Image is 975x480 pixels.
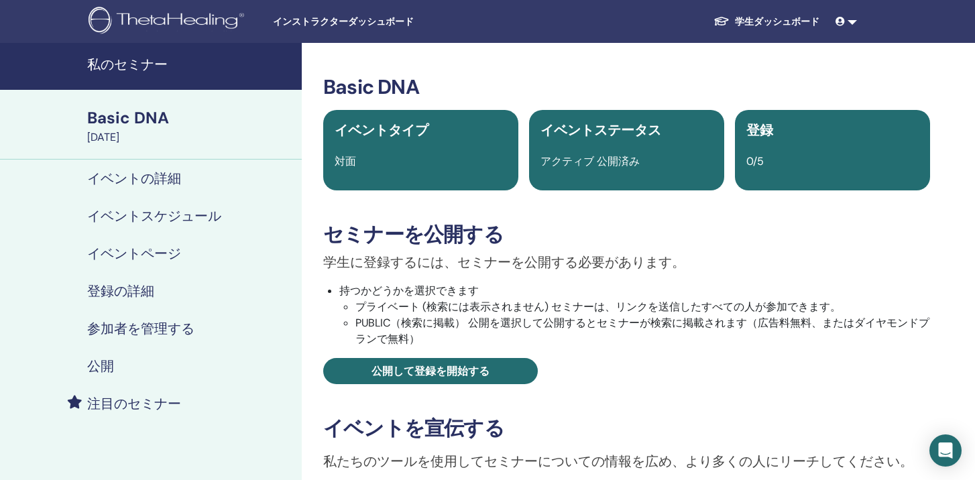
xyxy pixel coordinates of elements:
[87,129,294,145] div: [DATE]
[87,283,154,299] h4: 登録の詳細
[713,15,730,27] img: graduation-cap-white.svg
[273,15,474,29] span: インストラクターダッシュボード
[335,154,356,168] span: 対面
[746,154,764,168] span: 0/5
[79,107,302,145] a: Basic DNA[DATE]
[323,223,930,247] h3: セミナーを公開する
[339,283,930,347] li: 持つかどうかを選択できます
[703,9,830,34] a: 学生ダッシュボード
[87,208,221,224] h4: イベントスケジュール
[371,364,490,378] span: 公開して登録を開始する
[323,75,930,99] h3: Basic DNA
[323,358,538,384] a: 公開して登録を開始する
[87,320,194,337] h4: 参加者を管理する
[335,121,428,139] span: イベントタイプ
[540,121,661,139] span: イベントステータス
[323,416,930,440] h3: イベントを宣伝する
[540,154,640,168] span: アクティブ 公開済み
[355,299,930,315] li: プライベート (検索には表示されません) セミナーは、リンクを送信したすべての人が参加できます。
[89,7,249,37] img: logo.png
[87,107,294,129] div: Basic DNA
[929,434,962,467] div: Open Intercom Messenger
[746,121,773,139] span: 登録
[87,56,294,72] h4: 私のセミナー
[323,451,930,471] p: 私たちのツールを使用してセミナーについての情報を広め、より多くの人にリーチしてください。
[87,396,181,412] h4: 注目のセミナー
[87,245,181,261] h4: イベントページ
[323,252,930,272] p: 学生に登録するには、セミナーを公開する必要があります。
[87,170,181,186] h4: イベントの詳細
[87,358,114,374] h4: 公開
[355,315,930,347] li: PUBLIC（検索に掲載） 公開を選択して公開するとセミナーが検索に掲載されます（広告料無料、またはダイヤモンドプランで無料）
